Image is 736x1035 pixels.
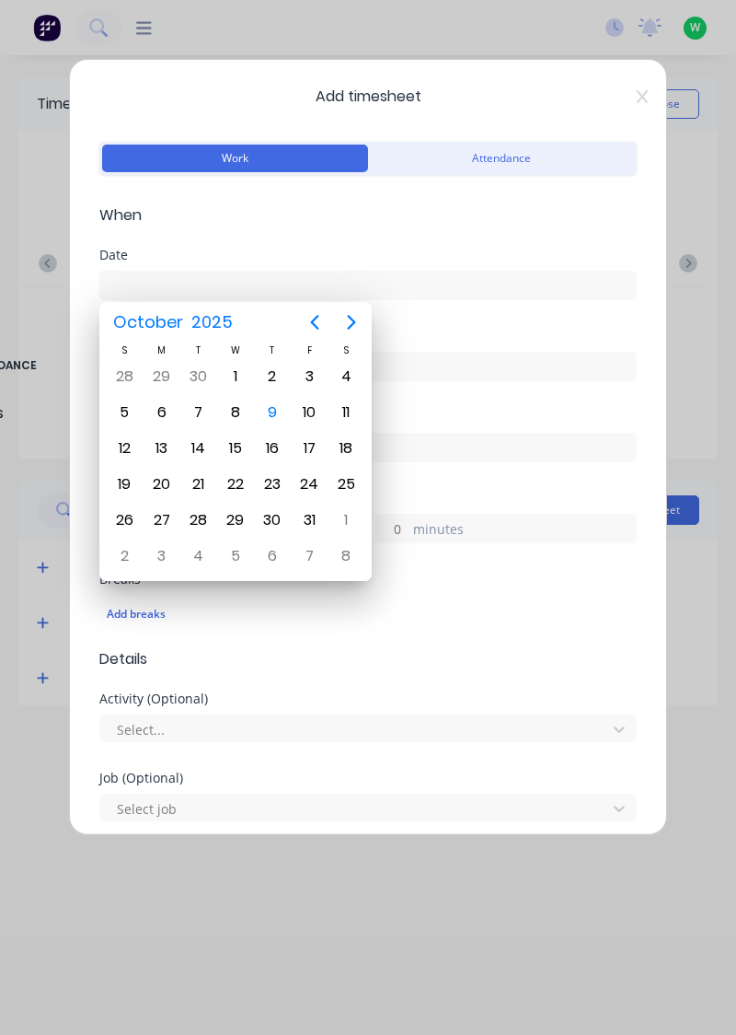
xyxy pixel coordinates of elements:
[332,363,360,390] div: Saturday, October 4, 2025
[413,519,636,542] label: minutes
[148,399,176,426] div: Monday, October 6, 2025
[102,145,368,172] button: Work
[110,542,138,570] div: Sunday, November 2, 2025
[148,471,176,498] div: Monday, October 20, 2025
[295,363,323,390] div: Friday, October 3, 2025
[254,343,291,358] div: T
[110,506,138,534] div: Sunday, October 26, 2025
[110,435,138,462] div: Sunday, October 12, 2025
[259,399,286,426] div: Today, Thursday, October 9, 2025
[99,204,637,227] span: When
[295,435,323,462] div: Friday, October 17, 2025
[185,363,213,390] div: Tuesday, September 30, 2025
[106,343,143,358] div: S
[99,249,637,262] div: Date
[148,542,176,570] div: Monday, November 3, 2025
[259,506,286,534] div: Thursday, October 30, 2025
[148,363,176,390] div: Monday, September 29, 2025
[185,399,213,426] div: Tuesday, October 7, 2025
[296,304,333,341] button: Previous page
[333,304,370,341] button: Next page
[295,542,323,570] div: Friday, November 7, 2025
[148,435,176,462] div: Monday, October 13, 2025
[259,542,286,570] div: Thursday, November 6, 2025
[110,363,138,390] div: Sunday, September 28, 2025
[99,648,637,670] span: Details
[376,515,408,542] input: 0
[185,542,213,570] div: Tuesday, November 4, 2025
[101,306,244,339] button: October2025
[259,363,286,390] div: Thursday, October 2, 2025
[222,435,249,462] div: Wednesday, October 15, 2025
[332,506,360,534] div: Saturday, November 1, 2025
[328,343,364,358] div: S
[99,772,637,785] div: Job (Optional)
[185,435,213,462] div: Tuesday, October 14, 2025
[332,435,360,462] div: Saturday, October 18, 2025
[180,343,217,358] div: T
[99,86,637,108] span: Add timesheet
[110,471,138,498] div: Sunday, October 19, 2025
[222,399,249,426] div: Wednesday, October 8, 2025
[332,471,360,498] div: Saturday, October 25, 2025
[332,542,360,570] div: Saturday, November 8, 2025
[222,542,249,570] div: Wednesday, November 5, 2025
[291,343,328,358] div: F
[99,573,637,586] div: Breaks
[259,435,286,462] div: Thursday, October 16, 2025
[222,506,249,534] div: Wednesday, October 29, 2025
[99,692,637,705] div: Activity (Optional)
[295,399,323,426] div: Friday, October 10, 2025
[148,506,176,534] div: Monday, October 27, 2025
[332,399,360,426] div: Saturday, October 11, 2025
[185,471,213,498] div: Tuesday, October 21, 2025
[107,602,629,626] div: Add breaks
[187,306,236,339] span: 2025
[259,471,286,498] div: Thursday, October 23, 2025
[109,306,187,339] span: October
[217,343,254,358] div: W
[368,145,634,172] button: Attendance
[222,471,249,498] div: Wednesday, October 22, 2025
[185,506,213,534] div: Tuesday, October 28, 2025
[295,471,323,498] div: Friday, October 24, 2025
[143,343,179,358] div: M
[222,363,249,390] div: Wednesday, October 1, 2025
[110,399,138,426] div: Sunday, October 5, 2025
[295,506,323,534] div: Friday, October 31, 2025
